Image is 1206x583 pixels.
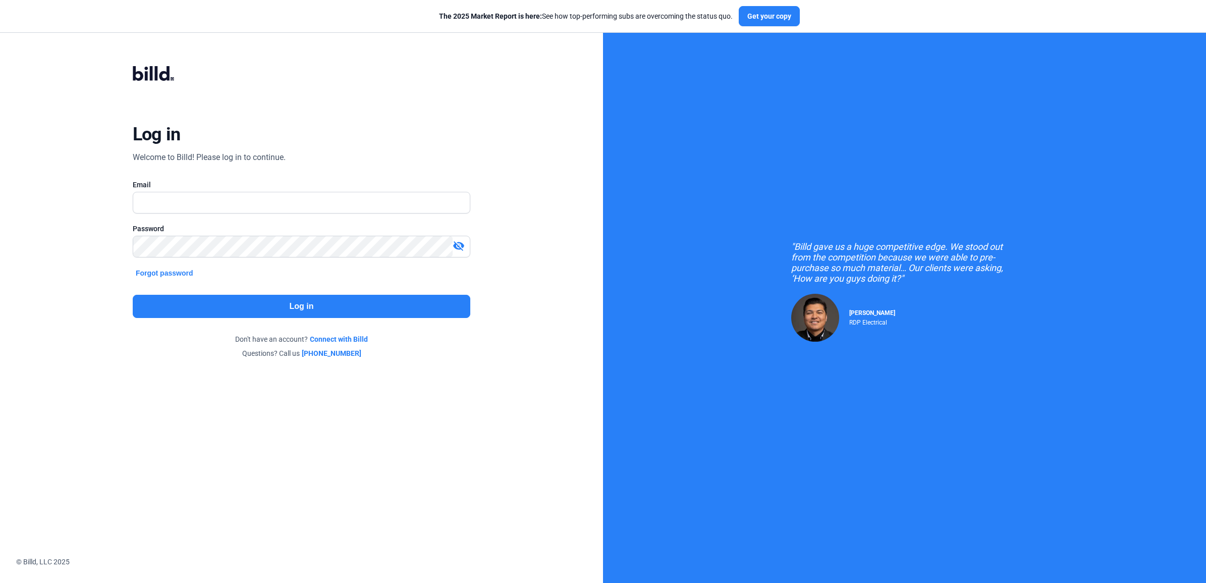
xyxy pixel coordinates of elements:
span: [PERSON_NAME] [849,309,895,316]
a: [PHONE_NUMBER] [302,348,361,358]
span: The 2025 Market Report is here: [439,12,542,20]
div: See how top-performing subs are overcoming the status quo. [439,11,733,21]
div: Questions? Call us [133,348,470,358]
img: Raul Pacheco [791,294,839,342]
button: Log in [133,295,470,318]
button: Get your copy [739,6,800,26]
div: "Billd gave us a huge competitive edge. We stood out from the competition because we were able to... [791,241,1018,284]
div: Log in [133,123,181,145]
a: Connect with Billd [310,334,368,344]
div: Email [133,180,470,190]
div: RDP Electrical [849,316,895,326]
button: Forgot password [133,268,196,279]
mat-icon: visibility_off [453,240,465,252]
div: Don't have an account? [133,334,470,344]
div: Password [133,224,470,234]
div: Welcome to Billd! Please log in to continue. [133,151,286,164]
